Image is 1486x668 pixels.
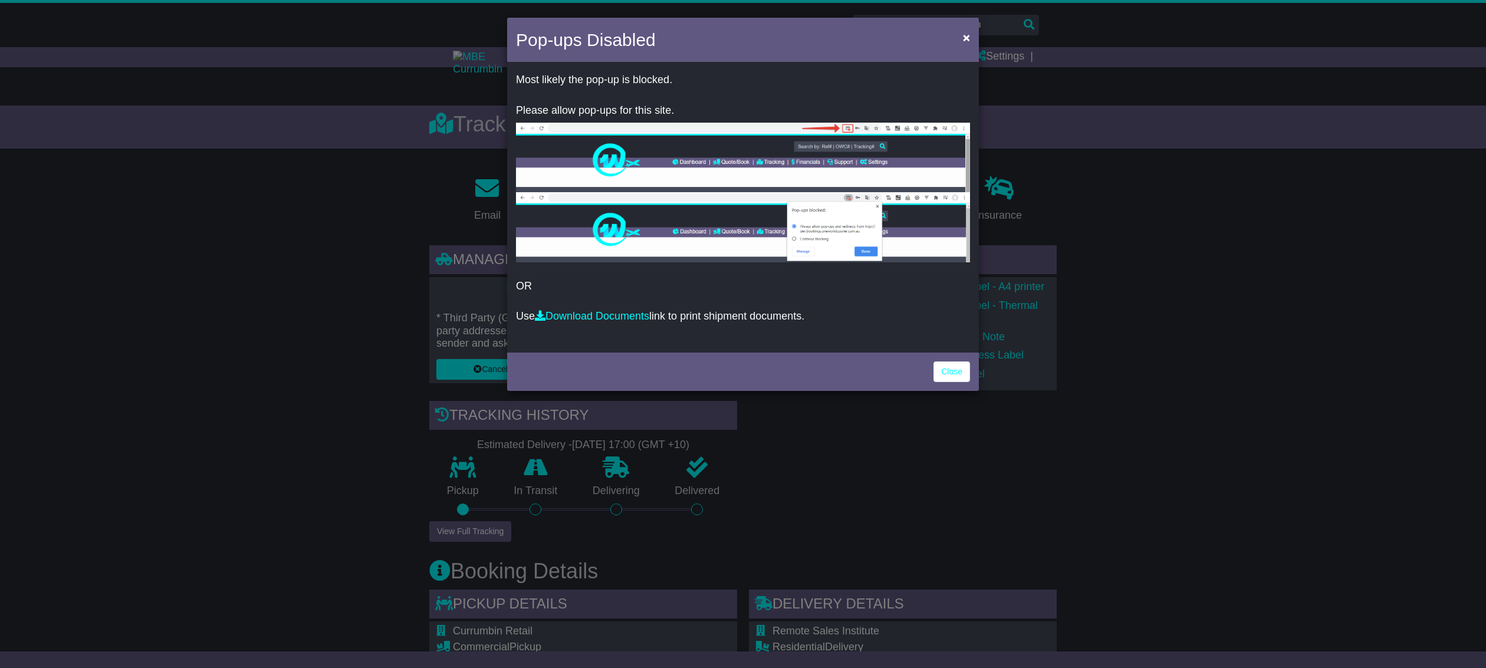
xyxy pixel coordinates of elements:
[957,25,976,50] button: Close
[516,310,970,323] p: Use link to print shipment documents.
[507,65,979,350] div: OR
[516,104,970,117] p: Please allow pop-ups for this site.
[516,123,970,192] img: allow-popup-1.png
[963,31,970,44] span: ×
[535,310,649,322] a: Download Documents
[516,74,970,87] p: Most likely the pop-up is blocked.
[933,361,970,382] a: Close
[516,192,970,262] img: allow-popup-2.png
[516,27,656,53] h4: Pop-ups Disabled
